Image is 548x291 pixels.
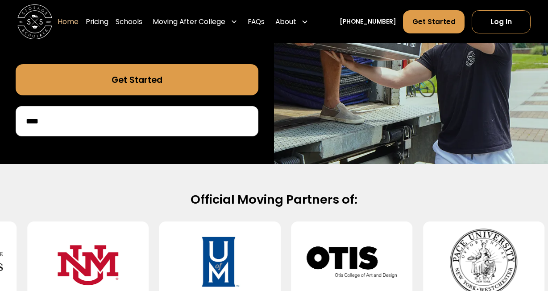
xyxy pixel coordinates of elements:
[149,9,241,33] div: Moving After College
[248,9,265,33] a: FAQs
[275,16,296,27] div: About
[27,192,520,207] h2: Official Moving Partners of:
[16,64,259,95] a: Get Started
[472,10,531,33] a: Log In
[58,9,79,33] a: Home
[272,9,312,33] div: About
[153,16,225,27] div: Moving After College
[17,4,52,39] a: home
[116,9,142,33] a: Schools
[403,10,465,33] a: Get Started
[340,17,396,26] a: [PHONE_NUMBER]
[86,9,108,33] a: Pricing
[17,4,52,39] img: Storage Scholars main logo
